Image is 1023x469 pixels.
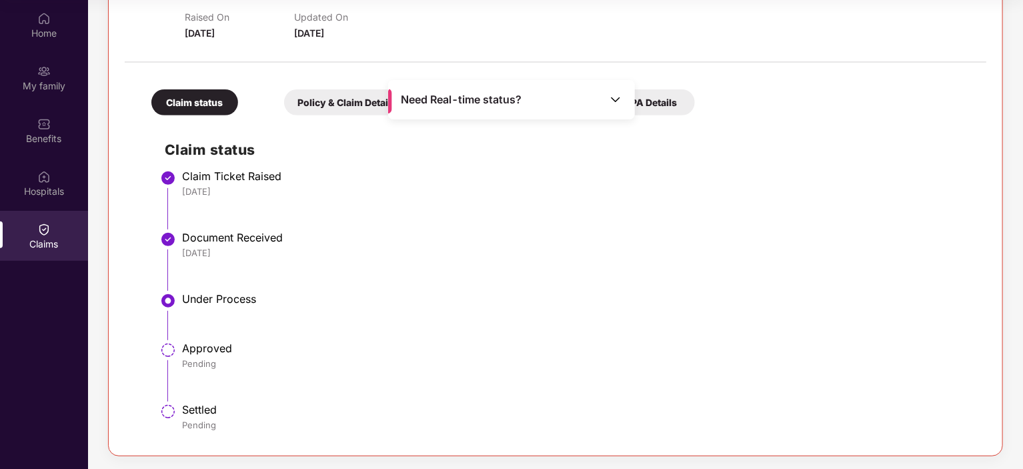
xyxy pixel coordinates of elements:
[160,170,176,186] img: svg+xml;base64,PHN2ZyBpZD0iU3RlcC1Eb25lLTMyeDMyIiB4bWxucz0iaHR0cDovL3d3dy53My5vcmcvMjAwMC9zdmciIH...
[185,11,294,23] p: Raised On
[294,11,403,23] p: Updated On
[294,27,324,39] span: [DATE]
[182,358,973,370] div: Pending
[185,27,215,39] span: [DATE]
[160,231,176,248] img: svg+xml;base64,PHN2ZyBpZD0iU3RlcC1Eb25lLTMyeDMyIiB4bWxucz0iaHR0cDovL3d3dy53My5vcmcvMjAwMC9zdmciIH...
[37,170,51,183] img: svg+xml;base64,PHN2ZyBpZD0iSG9zcGl0YWxzIiB4bWxucz0iaHR0cDovL3d3dy53My5vcmcvMjAwMC9zdmciIHdpZHRoPS...
[609,93,622,106] img: Toggle Icon
[160,404,176,420] img: svg+xml;base64,PHN2ZyBpZD0iU3RlcC1QZW5kaW5nLTMyeDMyIiB4bWxucz0iaHR0cDovL3d3dy53My5vcmcvMjAwMC9zdm...
[182,292,973,306] div: Under Process
[182,342,973,355] div: Approved
[165,139,973,161] h2: Claim status
[182,403,973,416] div: Settled
[160,342,176,358] img: svg+xml;base64,PHN2ZyBpZD0iU3RlcC1QZW5kaW5nLTMyeDMyIiB4bWxucz0iaHR0cDovL3d3dy53My5vcmcvMjAwMC9zdm...
[182,231,973,244] div: Document Received
[608,89,695,115] div: TPA Details
[37,117,51,131] img: svg+xml;base64,PHN2ZyBpZD0iQmVuZWZpdHMiIHhtbG5zPSJodHRwOi8vd3d3LnczLm9yZy8yMDAwL3N2ZyIgd2lkdGg9Ij...
[37,12,51,25] img: svg+xml;base64,PHN2ZyBpZD0iSG9tZSIgeG1sbnM9Imh0dHA6Ly93d3cudzMub3JnLzIwMDAvc3ZnIiB3aWR0aD0iMjAiIG...
[182,169,973,183] div: Claim Ticket Raised
[182,185,973,197] div: [DATE]
[151,89,238,115] div: Claim status
[401,93,522,107] span: Need Real-time status?
[284,89,409,115] div: Policy & Claim Details
[160,293,176,309] img: svg+xml;base64,PHN2ZyBpZD0iU3RlcC1BY3RpdmUtMzJ4MzIiIHhtbG5zPSJodHRwOi8vd3d3LnczLm9yZy8yMDAwL3N2Zy...
[37,65,51,78] img: svg+xml;base64,PHN2ZyB3aWR0aD0iMjAiIGhlaWdodD0iMjAiIHZpZXdCb3g9IjAgMCAyMCAyMCIgZmlsbD0ibm9uZSIgeG...
[182,247,973,259] div: [DATE]
[182,419,973,431] div: Pending
[37,223,51,236] img: svg+xml;base64,PHN2ZyBpZD0iQ2xhaW0iIHhtbG5zPSJodHRwOi8vd3d3LnczLm9yZy8yMDAwL3N2ZyIgd2lkdGg9IjIwIi...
